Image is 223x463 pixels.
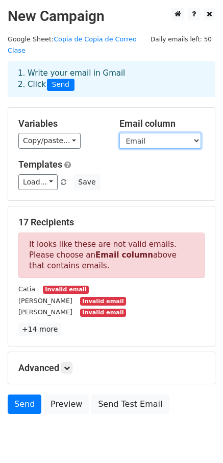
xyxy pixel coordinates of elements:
div: 1. Write your email in Gmail 2. Click [10,67,213,91]
h5: Variables [18,118,104,129]
a: Templates [18,159,62,170]
h5: Email column [119,118,205,129]
h5: 17 Recipients [18,217,205,228]
small: Invalid email [80,309,126,317]
a: +14 more [18,323,61,336]
h5: Advanced [18,362,205,374]
small: [PERSON_NAME] [18,308,72,316]
small: Google Sheet: [8,35,137,55]
p: It looks like these are not valid emails. Please choose an above that contains emails. [18,233,205,278]
a: Daily emails left: 50 [147,35,215,43]
small: [PERSON_NAME] [18,297,72,305]
small: Invalid email [80,297,126,306]
small: Catia [18,285,35,293]
span: Daily emails left: 50 [147,34,215,45]
a: Copy/paste... [18,133,81,149]
strong: Email column [95,250,153,260]
small: Invalid email [43,286,89,294]
a: Send [8,395,41,414]
a: Load... [18,174,58,190]
h2: New Campaign [8,8,215,25]
button: Save [73,174,100,190]
a: Copia de Copia de Correo Clase [8,35,137,55]
span: Send [47,79,75,91]
a: Preview [44,395,89,414]
a: Send Test Email [91,395,169,414]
